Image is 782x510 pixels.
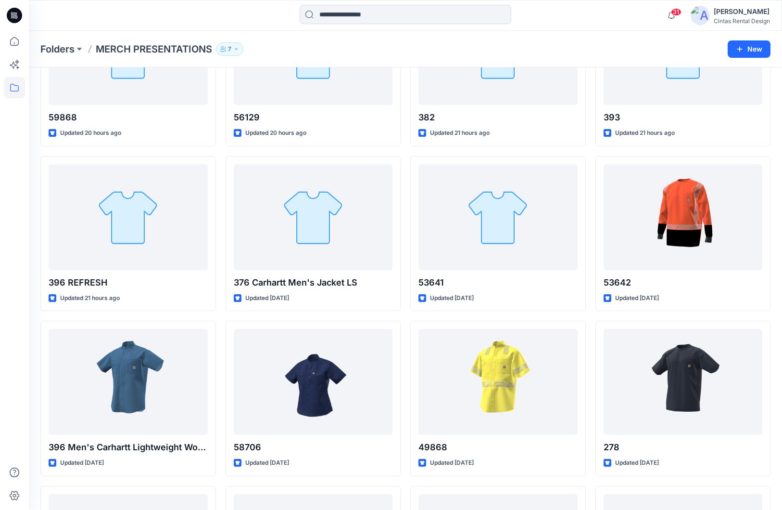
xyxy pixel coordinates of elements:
[40,42,75,56] a: Folders
[49,441,208,454] p: 396 Men's Carhartt Lightweight Workshirt LS/SS
[49,111,208,124] p: 59868
[418,164,578,270] a: 53641
[228,44,231,54] p: 7
[418,111,578,124] p: 382
[691,6,710,25] img: avatar
[234,329,393,435] a: 58706
[430,128,490,138] p: Updated 21 hours ago
[418,276,578,289] p: 53641
[714,6,770,17] div: [PERSON_NAME]
[245,458,289,468] p: Updated [DATE]
[96,42,212,56] p: MERCH PRESENTATIONS
[418,441,578,454] p: 49868
[604,276,763,289] p: 53642
[430,458,474,468] p: Updated [DATE]
[49,329,208,435] a: 396 Men's Carhartt Lightweight Workshirt LS/SS
[234,111,393,124] p: 56129
[615,128,675,138] p: Updated 21 hours ago
[49,276,208,289] p: 396 REFRESH
[604,441,763,454] p: 278
[234,441,393,454] p: 58706
[615,293,659,303] p: Updated [DATE]
[604,111,763,124] p: 393
[60,458,104,468] p: Updated [DATE]
[671,8,681,16] span: 31
[615,458,659,468] p: Updated [DATE]
[714,17,770,25] div: Cintas Rental Design
[728,40,770,58] button: New
[60,293,120,303] p: Updated 21 hours ago
[430,293,474,303] p: Updated [DATE]
[418,329,578,435] a: 49868
[60,128,121,138] p: Updated 20 hours ago
[49,164,208,270] a: 396 REFRESH
[604,329,763,435] a: 278
[245,293,289,303] p: Updated [DATE]
[234,164,393,270] a: 376 Carhartt Men's Jacket LS
[216,42,243,56] button: 7
[234,276,393,289] p: 376 Carhartt Men's Jacket LS
[245,128,306,138] p: Updated 20 hours ago
[604,164,763,270] a: 53642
